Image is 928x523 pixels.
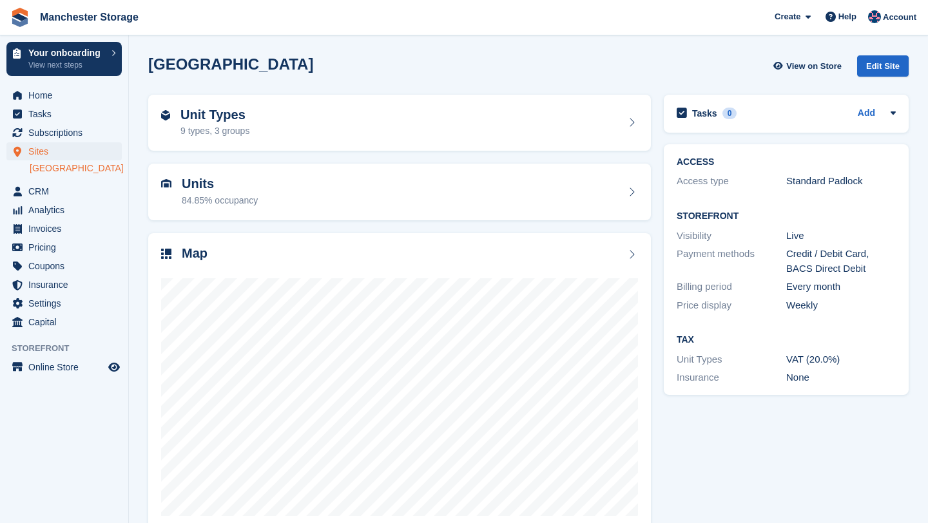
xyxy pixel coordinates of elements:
span: Capital [28,313,106,331]
a: menu [6,238,122,256]
h2: Storefront [677,211,896,222]
span: Create [775,10,800,23]
div: None [786,370,896,385]
a: menu [6,257,122,275]
div: Insurance [677,370,786,385]
span: Storefront [12,342,128,355]
h2: Units [182,176,258,191]
div: Edit Site [857,55,909,77]
a: menu [6,358,122,376]
span: Sites [28,142,106,160]
h2: Unit Types [180,108,249,122]
span: Coupons [28,257,106,275]
a: menu [6,124,122,142]
p: Your onboarding [28,48,105,57]
div: Weekly [786,298,896,313]
a: Edit Site [857,55,909,82]
a: menu [6,142,122,160]
a: Manchester Storage [35,6,144,28]
a: menu [6,201,122,219]
span: Pricing [28,238,106,256]
span: Tasks [28,105,106,123]
span: Home [28,86,106,104]
div: 84.85% occupancy [182,194,258,207]
a: Your onboarding View next steps [6,42,122,76]
span: Account [883,11,916,24]
div: 9 types, 3 groups [180,124,249,138]
a: menu [6,105,122,123]
img: unit-icn-7be61d7bf1b0ce9d3e12c5938cc71ed9869f7b940bace4675aadf7bd6d80202e.svg [161,179,171,188]
h2: ACCESS [677,157,896,167]
a: menu [6,276,122,294]
div: Billing period [677,280,786,294]
h2: Tasks [692,108,717,119]
img: unit-type-icn-2b2737a686de81e16bb02015468b77c625bbabd49415b5ef34ead5e3b44a266d.svg [161,110,170,120]
span: Help [838,10,856,23]
div: Price display [677,298,786,313]
a: Units 84.85% occupancy [148,164,651,220]
div: Live [786,229,896,243]
a: menu [6,294,122,312]
div: Access type [677,174,786,189]
div: Visibility [677,229,786,243]
span: Online Store [28,358,106,376]
img: map-icn-33ee37083ee616e46c38cad1a60f524a97daa1e2b2c8c0bc3eb3415660979fc1.svg [161,249,171,259]
div: 0 [722,108,737,119]
div: Unit Types [677,352,786,367]
a: menu [6,86,122,104]
a: menu [6,182,122,200]
h2: Tax [677,335,896,345]
span: Subscriptions [28,124,106,142]
div: Every month [786,280,896,294]
span: Insurance [28,276,106,294]
a: Unit Types 9 types, 3 groups [148,95,651,151]
div: Payment methods [677,247,786,276]
a: menu [6,313,122,331]
div: Standard Padlock [786,174,896,189]
a: Preview store [106,359,122,375]
a: View on Store [771,55,847,77]
span: Settings [28,294,106,312]
div: VAT (20.0%) [786,352,896,367]
span: CRM [28,182,106,200]
span: Invoices [28,220,106,238]
span: View on Store [786,60,842,73]
a: menu [6,220,122,238]
p: View next steps [28,59,105,71]
h2: Map [182,246,208,261]
div: Credit / Debit Card, BACS Direct Debit [786,247,896,276]
span: Analytics [28,201,106,219]
img: stora-icon-8386f47178a22dfd0bd8f6a31ec36ba5ce8667c1dd55bd0f319d3a0aa187defe.svg [10,8,30,27]
a: [GEOGRAPHIC_DATA] [30,162,122,175]
a: Add [858,106,875,121]
h2: [GEOGRAPHIC_DATA] [148,55,313,73]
